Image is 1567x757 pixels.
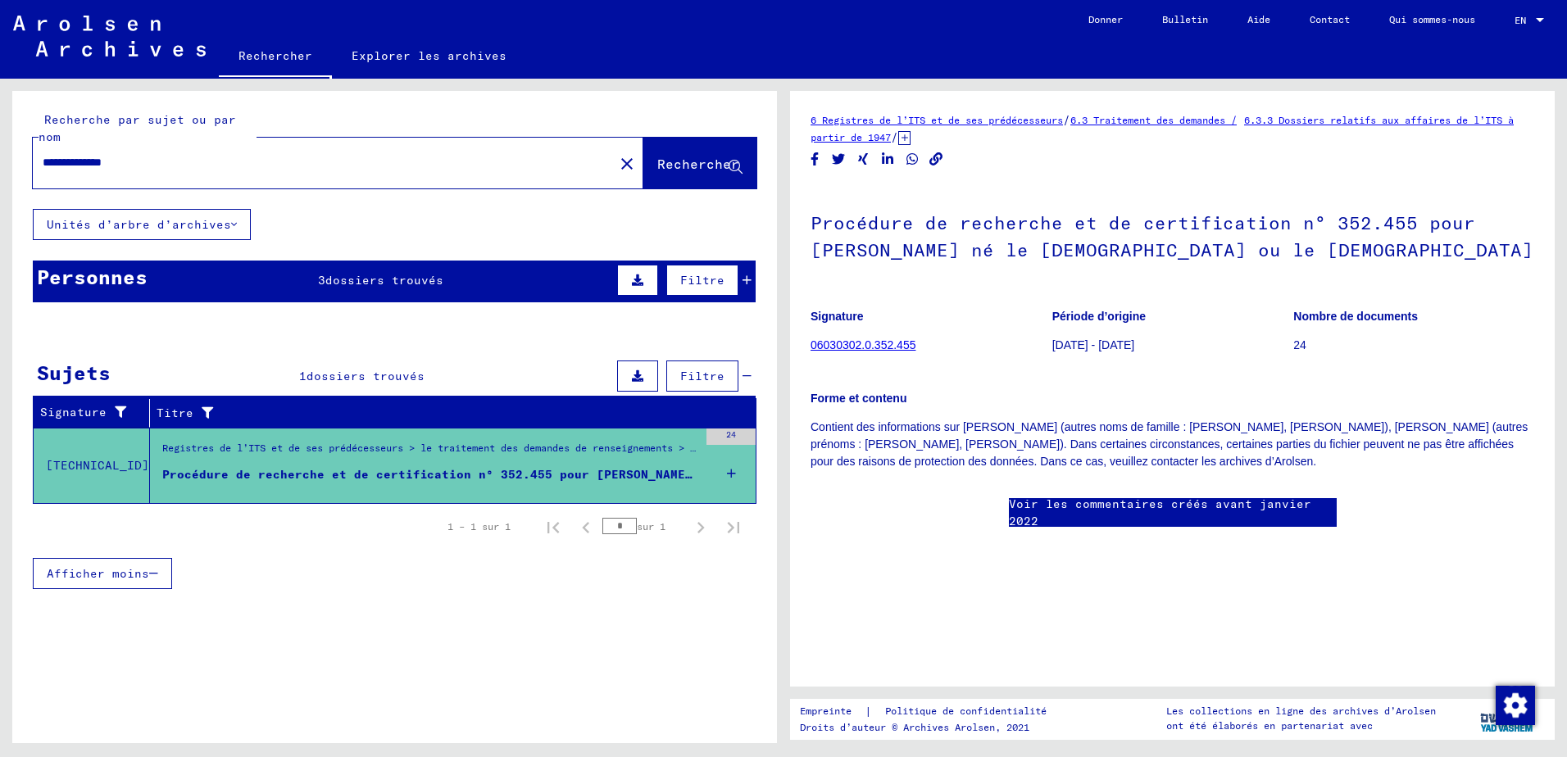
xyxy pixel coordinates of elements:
[13,16,206,57] img: Arolsen_neg.svg
[811,185,1534,284] h1: Procédure de recherche et de certification n° 352.455 pour [PERSON_NAME] né le [DEMOGRAPHIC_DATA]...
[811,419,1534,470] p: Contient des informations sur [PERSON_NAME] (autres noms de famille : [PERSON_NAME], [PERSON_NAME...
[1070,114,1237,126] a: 6.3 Traitement des demandes /
[1063,112,1070,127] span: /
[40,400,153,426] div: Signature
[855,149,872,170] button: Partager sur Xing
[811,392,906,405] b: Forme et contenu
[33,558,172,589] button: Afficher moins
[1009,496,1337,530] a: Voir les commentaires créés avant janvier 2022
[684,510,717,543] button: Page suivante
[872,703,1066,720] a: Politique de confidentialité
[904,149,921,170] button: Partager sur WhatsApp
[928,149,945,170] button: Copier le lien
[219,36,332,79] a: Rechercher
[47,566,149,581] span: Afficher moins
[811,114,1063,126] a: 6 Registres de l’ITS et de ses prédécesseurs
[37,262,148,292] div: Personnes
[157,400,740,426] div: Titre
[811,338,915,351] a: 06030302.0.352.455
[865,703,872,720] font: |
[162,441,698,464] div: Registres de l’ITS et de ses prédécesseurs > le traitement des demandes de renseignements > des d...
[617,154,637,174] mat-icon: close
[806,149,824,170] button: Partager sur Facebook
[657,156,739,172] span: Rechercher
[643,138,756,188] button: Rechercher
[666,360,738,392] button: Filtre
[325,273,443,288] span: dossiers trouvés
[1477,698,1538,739] img: yv_logo.png
[1293,337,1534,354] p: 24
[811,310,864,323] b: Signature
[332,36,526,75] a: Explorer les archives
[611,147,643,179] button: Clair
[830,149,847,170] button: Partager sur Twitter
[39,112,236,144] mat-label: Recherche par sujet ou par nom
[800,703,865,720] a: Empreinte
[800,720,1066,735] p: Droits d’auteur © Archives Arolsen, 2021
[47,217,231,232] font: Unités d’arbre d’archives
[1293,310,1418,323] b: Nombre de documents
[879,149,897,170] button: Partager sur LinkedIn
[891,129,898,144] span: /
[680,273,724,288] span: Filtre
[680,369,724,383] span: Filtre
[157,405,193,422] font: Titre
[1496,686,1535,725] img: Modifier le consentement
[1166,718,1436,733] p: ont été élaborés en partenariat avec
[1166,704,1436,718] p: Les collections en ligne des archives d’Arolsen
[162,466,698,483] div: Procédure de recherche et de certification n° 352.455 pour [PERSON_NAME] né le [DEMOGRAPHIC_DATA]...
[1052,337,1293,354] p: [DATE] - [DATE]
[537,510,570,543] button: Première page
[33,209,251,240] button: Unités d’arbre d’archives
[570,510,602,543] button: Page précédente
[717,510,750,543] button: Dernière page
[1515,15,1533,26] span: EN
[318,273,325,288] span: 3
[666,265,738,296] button: Filtre
[1052,310,1146,323] b: Période d’origine
[40,404,107,421] font: Signature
